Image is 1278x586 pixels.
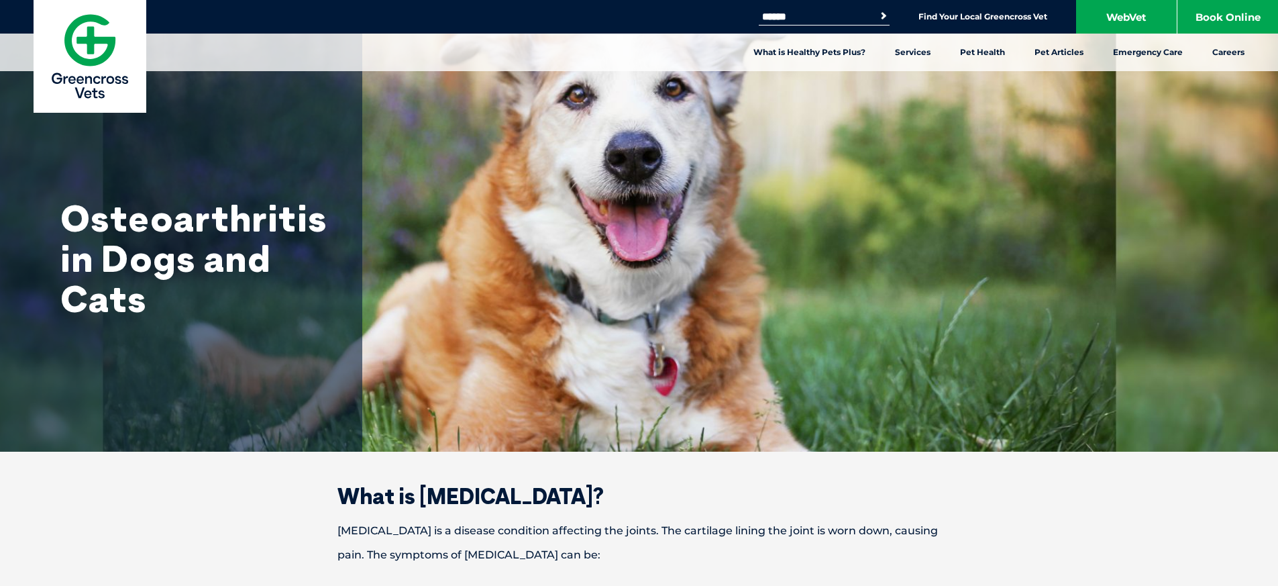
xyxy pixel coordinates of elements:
[1020,34,1098,71] a: Pet Articles
[1098,34,1197,71] a: Emergency Care
[877,9,890,23] button: Search
[290,519,988,567] p: [MEDICAL_DATA] is a disease condition affecting the joints. The cartilage lining the joint is wor...
[880,34,945,71] a: Services
[60,198,329,319] h1: Osteoarthritis in Dogs and Cats
[739,34,880,71] a: What is Healthy Pets Plus?
[290,485,988,507] h2: What is [MEDICAL_DATA]?
[945,34,1020,71] a: Pet Health
[918,11,1047,22] a: Find Your Local Greencross Vet
[1197,34,1259,71] a: Careers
